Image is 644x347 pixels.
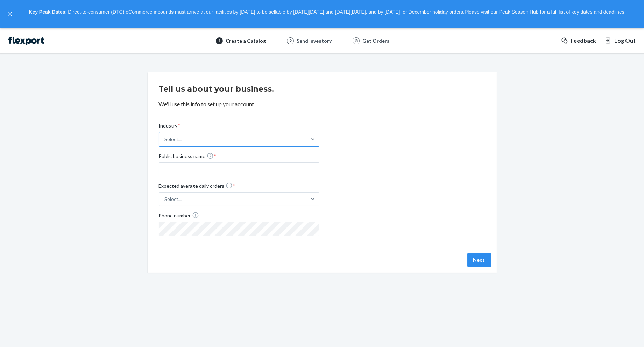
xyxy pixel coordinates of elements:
span: 3 [355,38,358,44]
button: Next [467,253,491,267]
div: Select... [165,196,182,203]
div: Get Orders [362,37,389,44]
div: Create a Catalog [226,37,266,44]
p: We'll use this info to set up your account. [159,100,486,108]
a: Please visit our Peak Season Hub for a full list of key dates and deadlines. [465,9,626,15]
button: close, [6,10,13,17]
span: Phone number [159,212,199,222]
h2: Tell us about your business. [159,84,486,95]
span: Expected average daily orders [159,182,235,192]
p: : Direct-to-consumer (DTC) eCommerce inbounds must arrive at our facilities by [DATE] to be sella... [17,6,638,18]
span: 1 [218,38,221,44]
strong: Key Peak Dates [29,9,65,15]
span: 2 [289,38,292,44]
span: Feedback [571,37,596,45]
div: Send Inventory [297,37,332,44]
div: Select... [165,136,182,143]
span: Log Out [614,37,636,45]
span: Public business name [159,152,217,162]
button: Log Out [604,37,636,45]
a: Feedback [561,37,596,45]
span: Industry [159,122,181,132]
img: Flexport logo [8,37,44,45]
input: Public business name * [159,162,319,176]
